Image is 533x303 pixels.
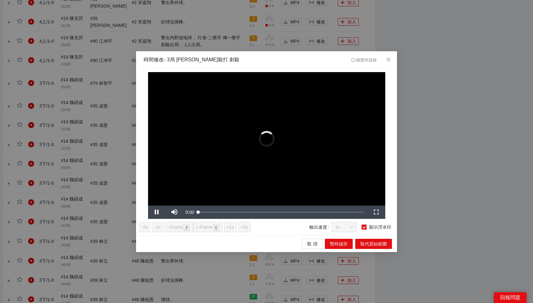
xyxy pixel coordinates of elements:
[152,222,163,232] button: -1s
[148,205,166,219] button: Pause
[302,238,322,249] button: 取 消
[360,240,387,247] span: 取代原始範圍
[166,205,183,219] button: Mute
[139,222,150,232] button: -5s
[367,223,394,230] span: 顯示浮水印
[351,58,377,62] span: 鍵盤快捷鍵
[193,222,223,232] button: + Framec
[330,240,348,247] span: 暫時儲存
[325,238,353,249] button: 暫時儲存
[380,51,397,68] button: Close
[307,240,317,247] span: 取 消
[368,205,385,219] button: Fullscreen
[335,222,353,232] span: 1x
[144,56,239,64] div: 時間修改 - 3局 [PERSON_NAME]殺打 刺殺
[224,222,237,232] button: +1s
[386,57,391,62] span: close
[198,211,364,213] div: Progress Bar
[309,222,332,232] label: 輸出速度
[148,72,385,206] div: Video Player
[351,58,355,62] span: info-circle
[186,209,194,214] span: 0:00
[355,238,392,249] button: 取代原始範圍
[238,222,251,232] button: +5s
[165,222,193,232] button: - Framez
[494,292,527,303] div: 回報問題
